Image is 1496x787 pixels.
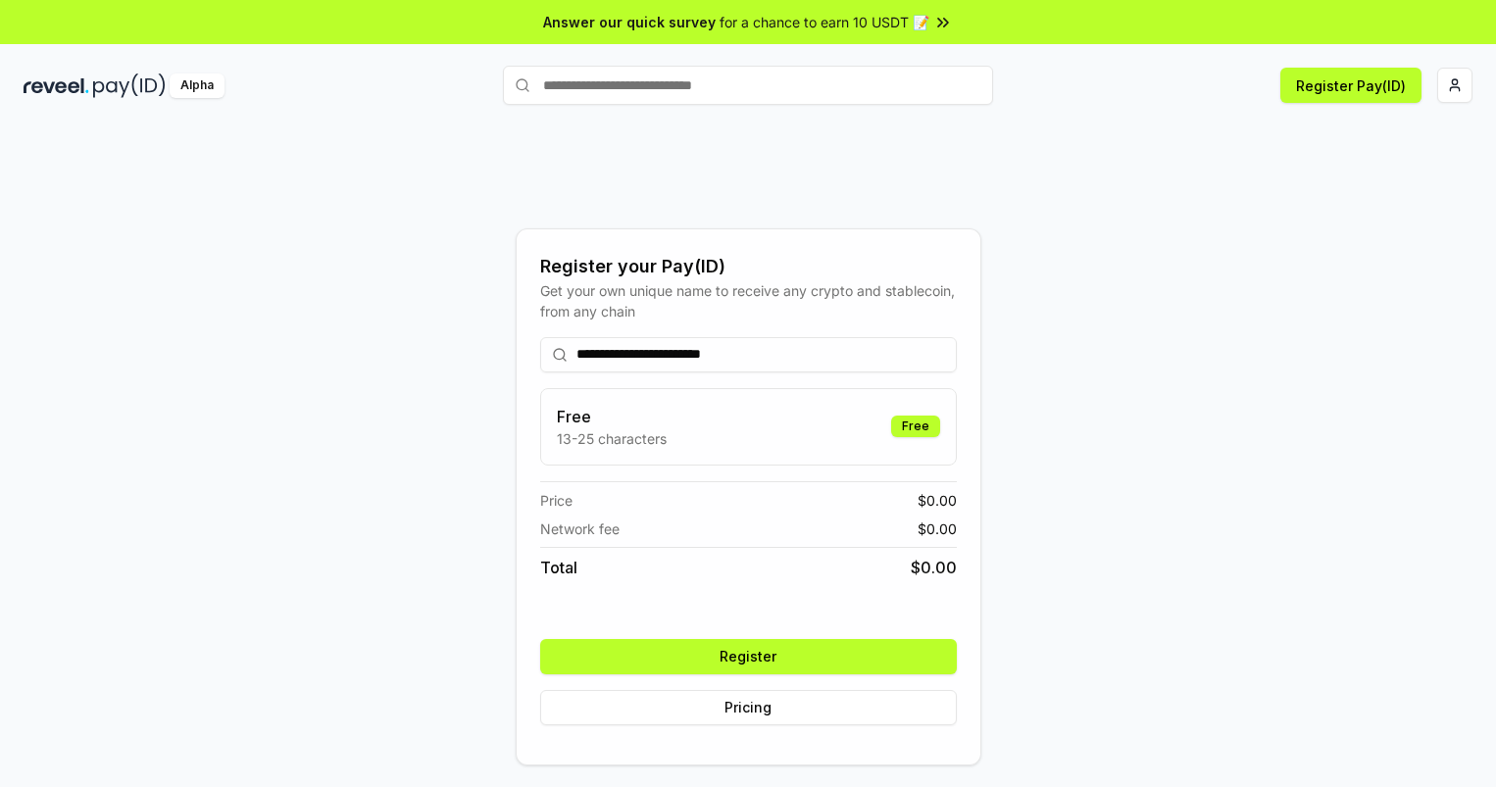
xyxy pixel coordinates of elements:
[24,74,89,98] img: reveel_dark
[918,490,957,511] span: $ 0.00
[93,74,166,98] img: pay_id
[911,556,957,579] span: $ 0.00
[540,490,573,511] span: Price
[543,12,716,32] span: Answer our quick survey
[540,518,620,539] span: Network fee
[540,280,957,321] div: Get your own unique name to receive any crypto and stablecoin, from any chain
[720,12,929,32] span: for a chance to earn 10 USDT 📝
[1280,68,1421,103] button: Register Pay(ID)
[557,405,667,428] h3: Free
[540,556,577,579] span: Total
[891,416,940,437] div: Free
[170,74,224,98] div: Alpha
[540,690,957,725] button: Pricing
[557,428,667,449] p: 13-25 characters
[918,518,957,539] span: $ 0.00
[540,639,957,674] button: Register
[540,253,957,280] div: Register your Pay(ID)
